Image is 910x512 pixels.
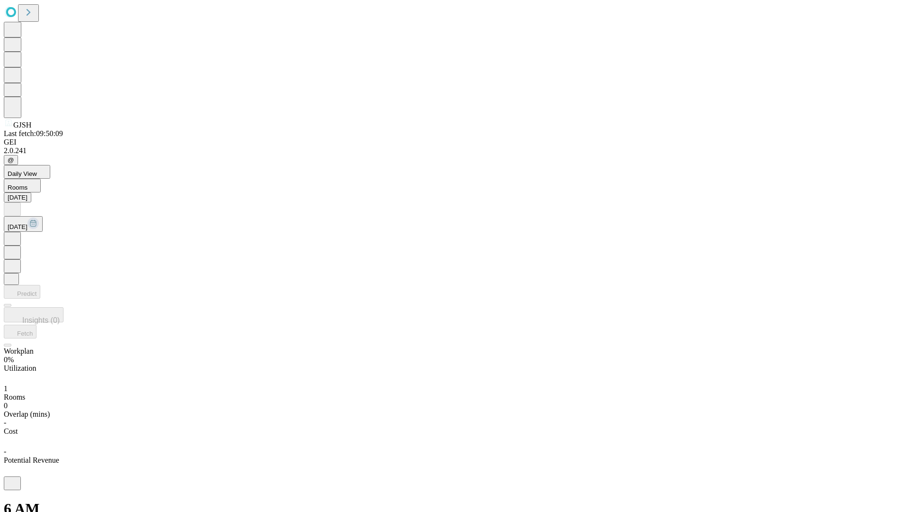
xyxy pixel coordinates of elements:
button: Daily View [4,165,50,179]
span: Daily View [8,170,37,177]
span: Cost [4,427,18,435]
span: - [4,419,6,427]
button: Fetch [4,325,36,338]
button: @ [4,155,18,165]
span: [DATE] [8,223,27,230]
div: 2.0.241 [4,146,906,155]
span: Insights (0) [22,316,60,324]
button: Predict [4,285,40,299]
button: [DATE] [4,192,31,202]
span: GJSH [13,121,31,129]
button: [DATE] [4,216,43,232]
span: Overlap (mins) [4,410,50,418]
span: 0 [4,402,8,410]
button: Insights (0) [4,307,64,322]
span: - [4,448,6,456]
span: Potential Revenue [4,456,59,464]
span: Utilization [4,364,36,372]
div: GEI [4,138,906,146]
button: Rooms [4,179,41,192]
span: @ [8,156,14,164]
span: Rooms [4,393,25,401]
span: Rooms [8,184,27,191]
span: 1 [4,384,8,393]
span: Last fetch: 09:50:09 [4,129,63,137]
span: 0% [4,356,14,364]
span: Workplan [4,347,34,355]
